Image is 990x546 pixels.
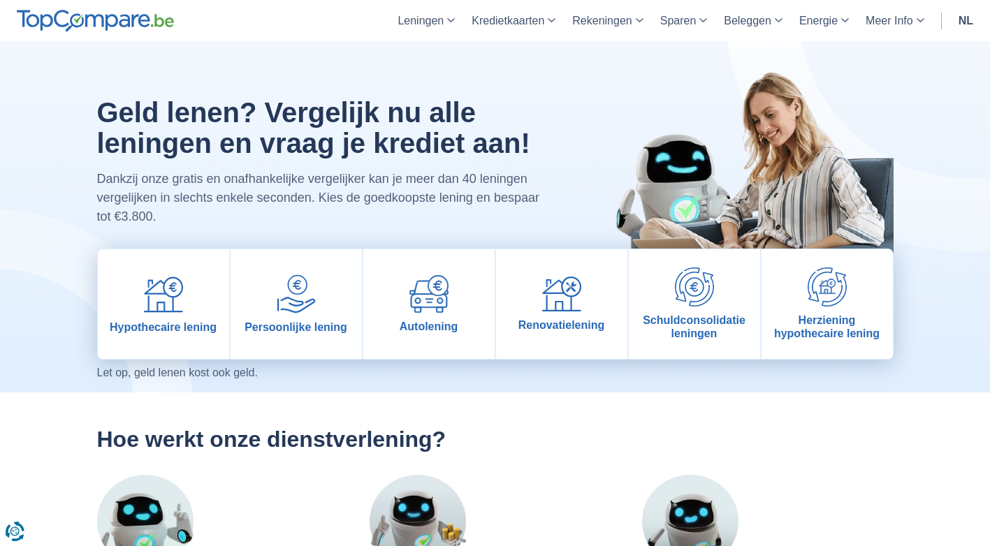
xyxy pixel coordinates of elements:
p: Dankzij onze gratis en onafhankelijke vergelijker kan je meer dan 40 leningen vergelijken in slec... [97,170,553,226]
span: Renovatielening [518,318,605,332]
img: Schuldconsolidatie leningen [675,267,714,307]
img: Renovatielening [542,276,581,312]
h1: Geld lenen? Vergelijk nu alle leningen en vraag je krediet aan! [97,97,553,158]
span: Hypothecaire lening [110,320,217,334]
a: Renovatielening [496,249,627,359]
img: Persoonlijke lening [277,274,316,313]
img: image-hero [586,41,894,310]
img: TopCompare [17,10,174,32]
h2: Hoe werkt onze dienstverlening? [97,426,894,452]
img: Autolening [409,275,449,313]
span: Schuldconsolidatie leningen [634,313,755,340]
a: Schuldconsolidatie leningen [629,249,760,359]
a: Hypothecaire lening [98,249,229,359]
img: Herziening hypothecaire lening [808,267,847,307]
img: Hypothecaire lening [144,274,183,313]
span: Autolening [400,320,458,333]
span: Persoonlijke lening [245,320,347,334]
span: Herziening hypothecaire lening [767,313,887,340]
a: Persoonlijke lening [231,249,362,359]
a: Herziening hypothecaire lening [762,249,893,359]
a: Autolening [363,249,495,359]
